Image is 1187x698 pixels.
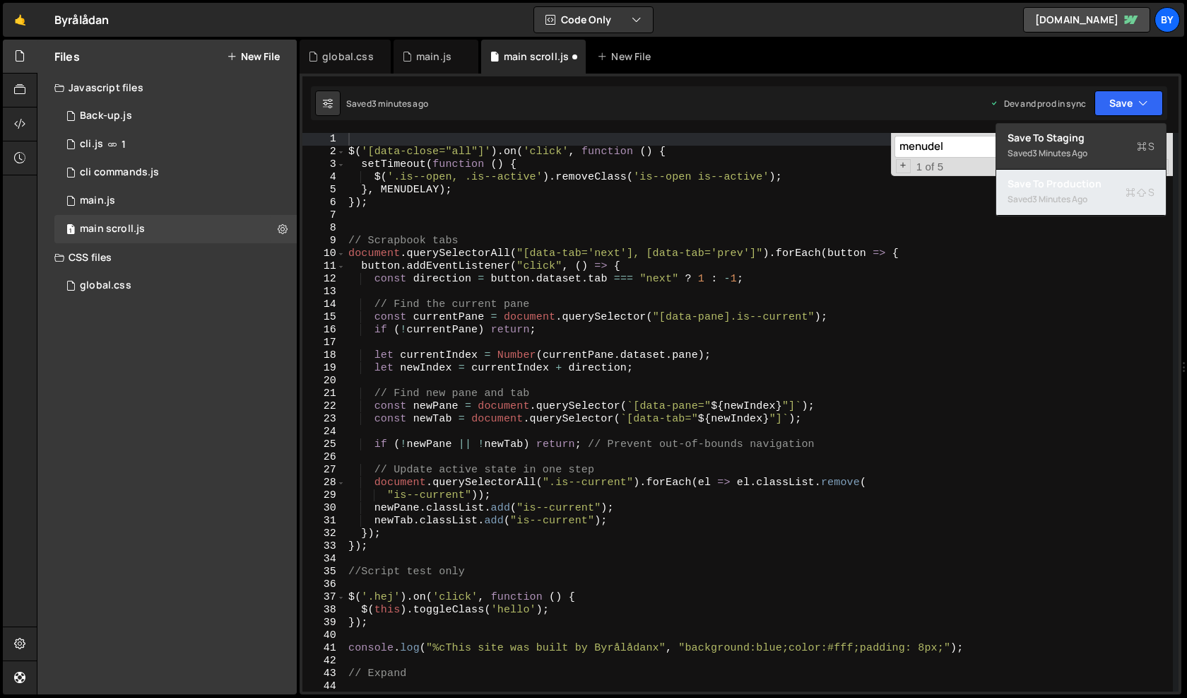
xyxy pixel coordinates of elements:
[302,515,346,528] div: 31
[302,655,346,668] div: 42
[1008,131,1154,145] div: Save to Staging
[80,110,132,122] div: Back-up.js
[302,604,346,617] div: 38
[302,197,346,209] div: 6
[302,222,346,235] div: 8
[302,413,346,426] div: 23
[534,7,653,33] button: Code Only
[302,400,346,413] div: 22
[80,138,103,151] div: cli.js
[894,136,1084,158] input: Search for
[54,215,297,243] div: 10338/24973.js
[302,566,346,578] div: 35
[80,279,131,292] div: global.css
[911,161,950,173] span: 1 of 5
[302,337,346,349] div: 17
[302,209,346,222] div: 7
[122,139,126,150] span: 1
[346,98,428,110] div: Saved
[302,629,346,642] div: 40
[302,235,346,248] div: 9
[302,298,346,311] div: 14
[1008,191,1154,208] div: Saved
[302,680,346,693] div: 44
[302,617,346,629] div: 39
[1008,177,1154,191] div: Save to Production
[37,243,297,272] div: CSS files
[54,49,80,64] h2: Files
[80,194,115,207] div: main.js
[302,248,346,260] div: 10
[302,426,346,438] div: 24
[302,438,346,451] div: 25
[54,130,297,158] div: 10338/23371.js
[1023,7,1150,33] a: [DOMAIN_NAME]
[302,273,346,286] div: 12
[37,74,297,102] div: Javascript files
[372,98,428,110] div: 3 minutes ago
[302,158,346,171] div: 3
[302,324,346,337] div: 16
[54,272,297,300] div: 10338/24192.css
[322,50,374,64] div: global.css
[302,642,346,655] div: 41
[227,51,280,62] button: New File
[302,502,346,515] div: 30
[302,184,346,197] div: 5
[302,451,346,464] div: 26
[54,187,297,215] div: 10338/23933.js
[302,375,346,388] div: 20
[996,170,1166,216] button: Save to ProductionS Saved3 minutes ago
[66,225,75,236] span: 1
[302,362,346,375] div: 19
[54,11,109,28] div: Byrålådan
[302,464,346,477] div: 27
[302,668,346,680] div: 43
[896,159,911,173] span: Toggle Replace mode
[996,124,1166,170] button: Save to StagingS Saved3 minutes ago
[302,553,346,566] div: 34
[3,3,37,37] a: 🤙
[302,528,346,540] div: 32
[1008,145,1154,162] div: Saved
[1094,91,1163,116] button: Save
[302,540,346,553] div: 33
[80,223,145,235] div: main scroll.js
[80,166,159,179] div: cli commands.js
[302,311,346,324] div: 15
[1032,193,1087,205] div: 3 minutes ago
[1137,139,1154,153] span: S
[416,50,451,64] div: main.js
[302,286,346,298] div: 13
[54,102,297,130] div: 10338/35579.js
[302,171,346,184] div: 4
[597,50,656,64] div: New File
[302,260,346,273] div: 11
[302,477,346,489] div: 28
[302,489,346,502] div: 29
[302,146,346,158] div: 2
[302,388,346,400] div: 21
[1032,147,1087,159] div: 3 minutes ago
[504,50,569,64] div: main scroll.js
[1154,7,1180,33] a: By
[1126,185,1154,199] span: S
[302,578,346,591] div: 36
[302,349,346,362] div: 18
[990,98,1086,110] div: Dev and prod in sync
[302,133,346,146] div: 1
[54,158,297,187] div: 10338/24355.js
[302,591,346,604] div: 37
